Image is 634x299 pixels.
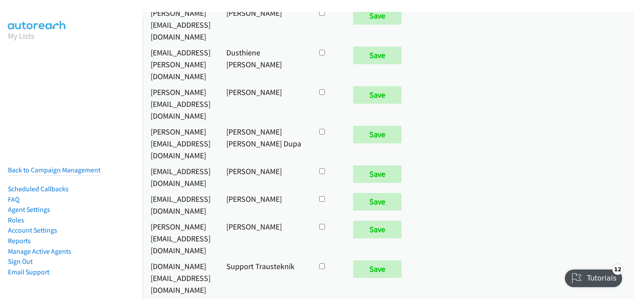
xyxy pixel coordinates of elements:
[218,219,310,258] td: [PERSON_NAME]
[8,185,69,193] a: Scheduled Callbacks
[143,124,218,163] td: [PERSON_NAME][EMAIL_ADDRESS][DOMAIN_NAME]
[8,226,57,234] a: Account Settings
[143,5,218,44] td: [PERSON_NAME][EMAIL_ADDRESS][DOMAIN_NAME]
[143,219,218,258] td: [PERSON_NAME][EMAIL_ADDRESS][DOMAIN_NAME]
[353,260,402,278] input: Save
[8,247,71,255] a: Manage Active Agents
[353,165,402,183] input: Save
[353,193,402,211] input: Save
[8,216,24,224] a: Roles
[353,86,402,104] input: Save
[353,221,402,238] input: Save
[218,163,310,191] td: [PERSON_NAME]
[143,44,218,84] td: [EMAIL_ADDRESS][PERSON_NAME][DOMAIN_NAME]
[353,47,402,64] input: Save
[143,163,218,191] td: [EMAIL_ADDRESS][DOMAIN_NAME]
[143,258,218,298] td: [DOMAIN_NAME][EMAIL_ADDRESS][DOMAIN_NAME]
[218,124,310,163] td: [PERSON_NAME] [PERSON_NAME] Dupa
[143,191,218,219] td: [EMAIL_ADDRESS][DOMAIN_NAME]
[218,44,310,84] td: Dusthiene [PERSON_NAME]
[218,84,310,124] td: [PERSON_NAME]
[218,258,310,298] td: Support Trausteknik
[8,195,19,204] a: FAQ
[143,84,218,124] td: [PERSON_NAME][EMAIL_ADDRESS][DOMAIN_NAME]
[218,5,310,44] td: [PERSON_NAME]
[8,268,49,276] a: Email Support
[218,191,310,219] td: [PERSON_NAME]
[8,257,33,266] a: Sign Out
[8,237,31,245] a: Reports
[353,7,402,25] input: Save
[560,261,627,292] iframe: Checklist
[353,126,402,143] input: Save
[8,205,50,214] a: Agent Settings
[8,166,100,174] a: Back to Campaign Management
[8,31,34,41] a: My Lists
